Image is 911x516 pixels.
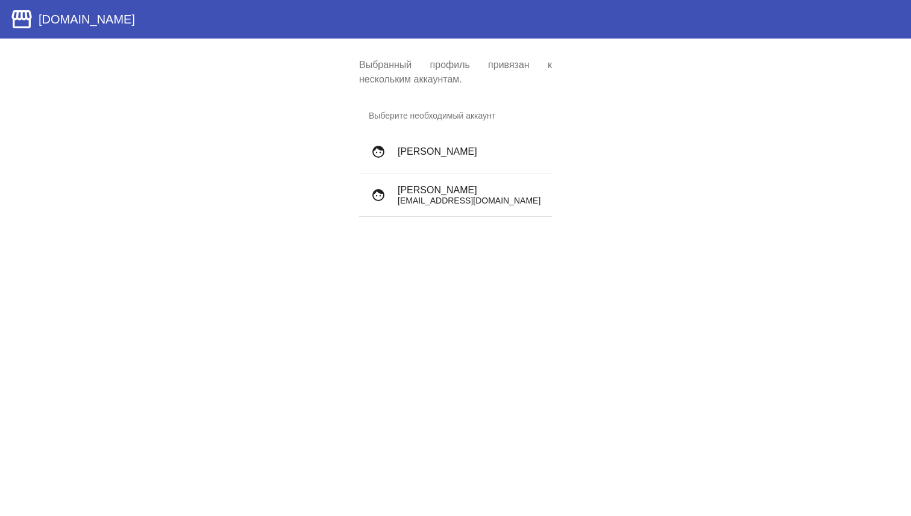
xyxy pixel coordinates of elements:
mat-icon: face [369,185,388,205]
p: [EMAIL_ADDRESS][DOMAIN_NAME] [398,196,542,205]
a: [DOMAIN_NAME] [10,7,135,31]
button: [PERSON_NAME][EMAIL_ADDRESS][DOMAIN_NAME] [359,173,552,217]
h4: [PERSON_NAME] [398,185,542,196]
button: [PERSON_NAME] [359,130,552,173]
mat-icon: face [369,142,388,161]
mat-icon: storefront [10,7,34,31]
p: Выбранный профиль привязан к нескольким аккаунтам. [359,58,552,87]
h4: [PERSON_NAME] [398,146,542,157]
h3: Выберите необходимый аккаунт [359,101,552,130]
